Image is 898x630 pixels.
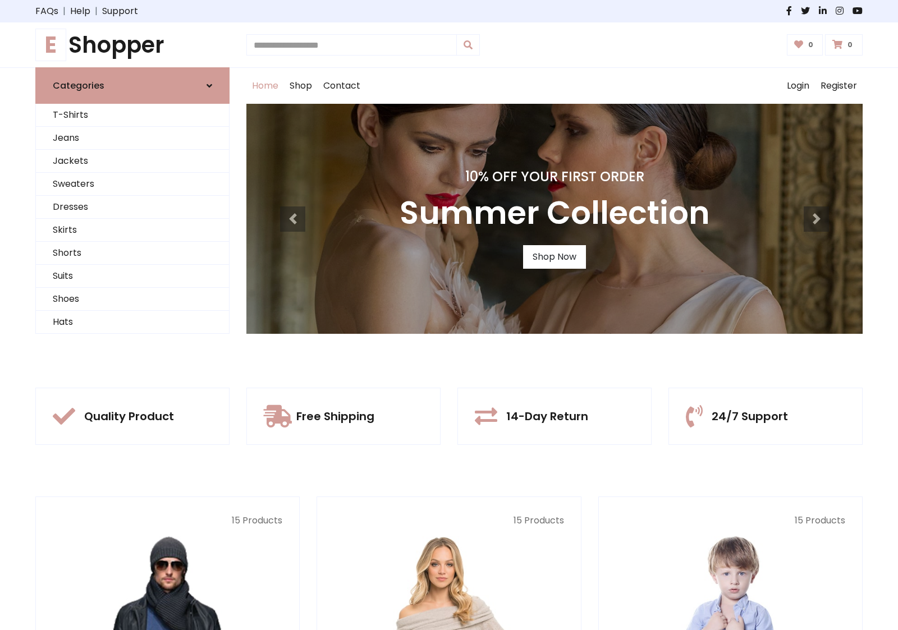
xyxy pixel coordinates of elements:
h6: Categories [53,80,104,91]
h1: Shopper [35,31,230,58]
a: Shop Now [523,245,586,269]
a: 0 [825,34,863,56]
a: 0 [787,34,823,56]
p: 15 Products [53,514,282,527]
a: Skirts [36,219,229,242]
h3: Summer Collection [400,194,710,232]
a: Suits [36,265,229,288]
a: Hats [36,311,229,334]
a: Contact [318,68,366,104]
a: Categories [35,67,230,104]
p: 15 Products [334,514,563,527]
p: 15 Products [616,514,845,527]
h5: Quality Product [84,410,174,423]
a: EShopper [35,31,230,58]
span: | [90,4,102,18]
a: Login [781,68,815,104]
span: 0 [845,40,855,50]
a: Help [70,4,90,18]
span: 0 [805,40,816,50]
span: | [58,4,70,18]
h5: Free Shipping [296,410,374,423]
a: Sweaters [36,173,229,196]
a: Support [102,4,138,18]
a: Home [246,68,284,104]
span: E [35,29,66,61]
a: Shoes [36,288,229,311]
a: Jeans [36,127,229,150]
a: Dresses [36,196,229,219]
a: Register [815,68,863,104]
h5: 14-Day Return [506,410,588,423]
a: Shorts [36,242,229,265]
h4: 10% Off Your First Order [400,169,710,185]
a: Shop [284,68,318,104]
a: Jackets [36,150,229,173]
a: FAQs [35,4,58,18]
h5: 24/7 Support [712,410,788,423]
a: T-Shirts [36,104,229,127]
